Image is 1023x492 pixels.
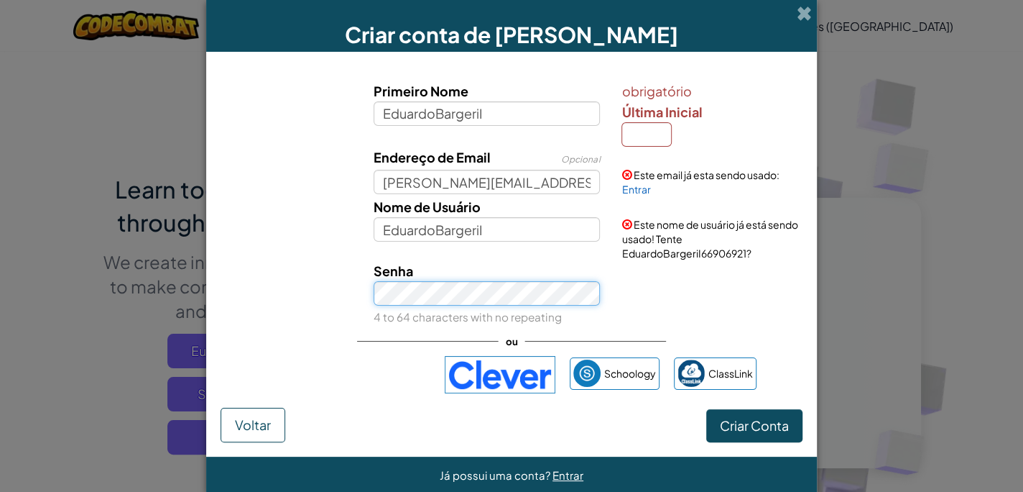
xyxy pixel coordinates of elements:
span: Nome de Usuário [374,199,481,215]
span: Já possui uma conta? [440,468,552,482]
iframe: Botão "Fazer login com o Google" [259,359,438,391]
span: ou [499,331,525,352]
span: Opcional [561,154,600,165]
a: Entrar [552,468,583,482]
button: Criar Conta [706,409,802,442]
span: Criar Conta [720,417,789,434]
span: Última Inicial [621,104,702,120]
a: Entrar [621,183,650,196]
span: Voltar [235,416,271,433]
img: schoology.png [573,360,601,387]
span: Este email já esta sendo usado: [633,168,779,181]
img: clever-logo-blue.png [445,356,555,393]
span: obrigatório [621,81,799,101]
img: classlink-logo-small.png [677,360,705,387]
small: 4 to 64 characters with no repeating [374,310,562,324]
span: Senha [374,263,413,279]
span: Este nome de usuário já está sendo usado! Tente EduardoBargeriI66906921? [621,218,797,260]
span: Endereço de Email [374,149,491,165]
button: Voltar [221,408,285,442]
span: Primeiro Nome [374,83,468,99]
span: ClassLink [708,363,753,384]
span: Criar conta de [PERSON_NAME] [345,21,678,48]
span: Schoology [604,363,656,384]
